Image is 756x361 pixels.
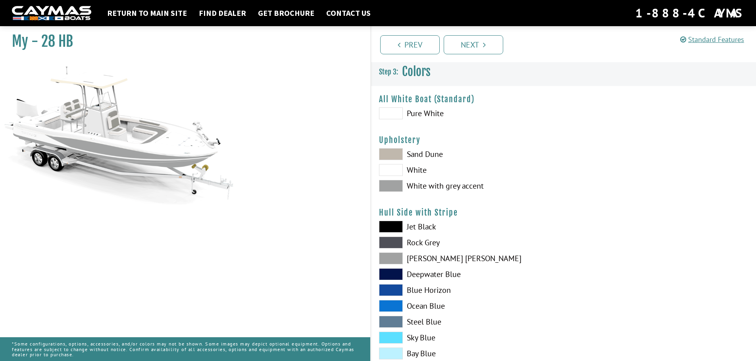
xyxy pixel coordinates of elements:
a: Next [444,35,503,54]
label: Sand Dune [379,148,556,160]
label: Deepwater Blue [379,268,556,280]
label: Blue Horizon [379,284,556,296]
label: Rock Grey [379,237,556,248]
a: Standard Features [680,35,744,44]
div: 1-888-4CAYMAS [635,4,744,22]
h4: All White Boat (Standard) [379,94,748,104]
label: Steel Blue [379,316,556,328]
p: *Some configurations, options, accessories, and/or colors may not be shown. Some images may depic... [12,337,358,361]
label: Bay Blue [379,348,556,359]
label: White with grey accent [379,180,556,192]
label: Jet Black [379,221,556,233]
label: Ocean Blue [379,300,556,312]
h4: Upholstery [379,135,748,145]
label: Pure White [379,107,556,119]
label: White [379,164,556,176]
h4: Hull Side with Stripe [379,208,748,218]
label: Sky Blue [379,332,556,344]
img: white-logo-c9c8dbefe5ff5ceceb0f0178aa75bf4bb51f6bca0971e226c86eb53dfe498488.png [12,6,91,21]
h1: My - 28 HB [12,32,350,50]
a: Contact Us [322,8,375,18]
a: Get Brochure [254,8,318,18]
a: Return to main site [103,8,191,18]
a: Prev [380,35,440,54]
label: [PERSON_NAME] [PERSON_NAME] [379,252,556,264]
a: Find Dealer [195,8,250,18]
